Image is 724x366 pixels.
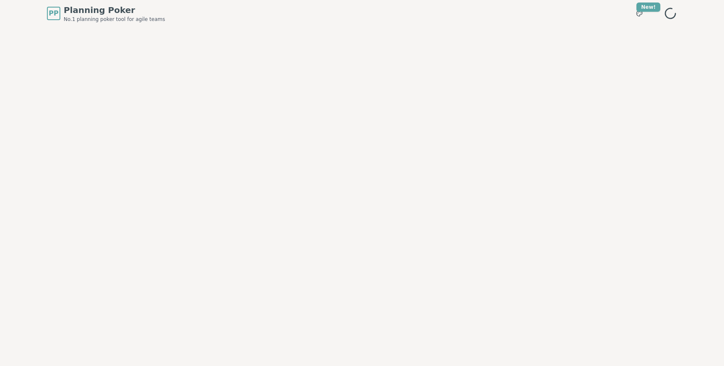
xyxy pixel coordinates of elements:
a: PPPlanning PokerNo.1 planning poker tool for agile teams [47,4,165,23]
span: No.1 planning poker tool for agile teams [64,16,165,23]
span: PP [49,8,58,18]
span: Planning Poker [64,4,165,16]
button: New! [632,6,647,21]
div: New! [636,3,660,12]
